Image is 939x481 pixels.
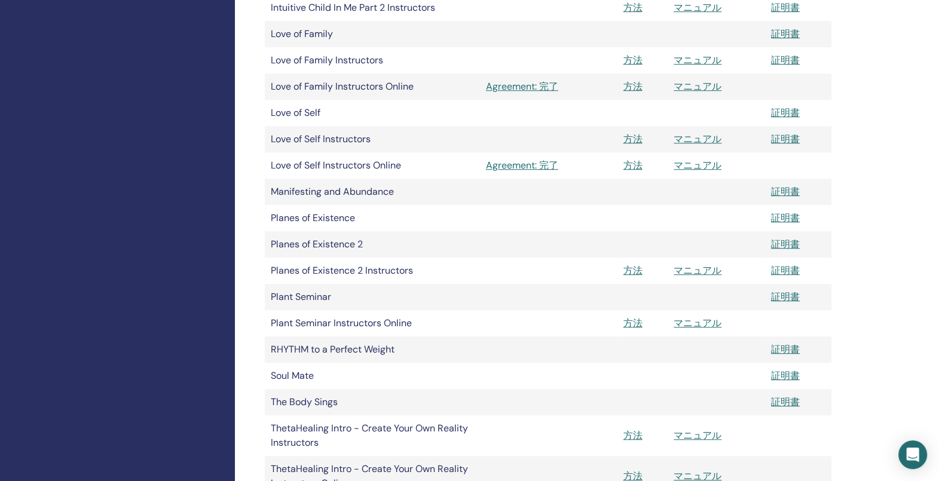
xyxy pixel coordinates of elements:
[623,54,643,66] a: 方法
[623,264,643,277] a: 方法
[623,133,643,145] a: 方法
[265,336,480,363] td: RHYTHM to a Perfect Weight
[771,396,800,408] a: 証明書
[771,106,800,119] a: 証明書
[265,415,480,456] td: ThetaHealing Intro - Create Your Own Reality Instructors
[771,264,800,277] a: 証明書
[898,440,927,469] div: Open Intercom Messenger
[674,429,721,442] a: マニュアル
[265,231,480,258] td: Planes of Existence 2
[674,133,721,145] a: マニュアル
[771,185,800,198] a: 証明書
[771,212,800,224] a: 証明書
[771,238,800,250] a: 証明書
[771,290,800,303] a: 証明書
[674,1,721,14] a: マニュアル
[623,317,643,329] a: 方法
[623,429,643,442] a: 方法
[674,317,721,329] a: マニュアル
[265,205,480,231] td: Planes of Existence
[623,159,643,171] a: 方法
[265,152,480,179] td: Love of Self Instructors Online
[265,73,480,100] td: Love of Family Instructors Online
[265,258,480,284] td: Planes of Existence 2 Instructors
[265,284,480,310] td: Plant Seminar
[771,54,800,66] a: 証明書
[771,1,800,14] a: 証明書
[771,27,800,40] a: 証明書
[265,389,480,415] td: The Body Sings
[265,363,480,389] td: Soul Mate
[674,54,721,66] a: マニュアル
[771,343,800,356] a: 証明書
[265,179,480,205] td: Manifesting and Abundance
[623,1,643,14] a: 方法
[771,369,800,382] a: 証明書
[265,100,480,126] td: Love of Self
[674,264,721,277] a: マニュアル
[265,126,480,152] td: Love of Self Instructors
[486,79,611,94] a: Agreement: 完了
[265,47,480,73] td: Love of Family Instructors
[623,80,643,93] a: 方法
[265,21,480,47] td: Love of Family
[674,159,721,171] a: マニュアル
[674,80,721,93] a: マニュアル
[486,158,611,173] a: Agreement: 完了
[265,310,480,336] td: Plant Seminar Instructors Online
[771,133,800,145] a: 証明書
